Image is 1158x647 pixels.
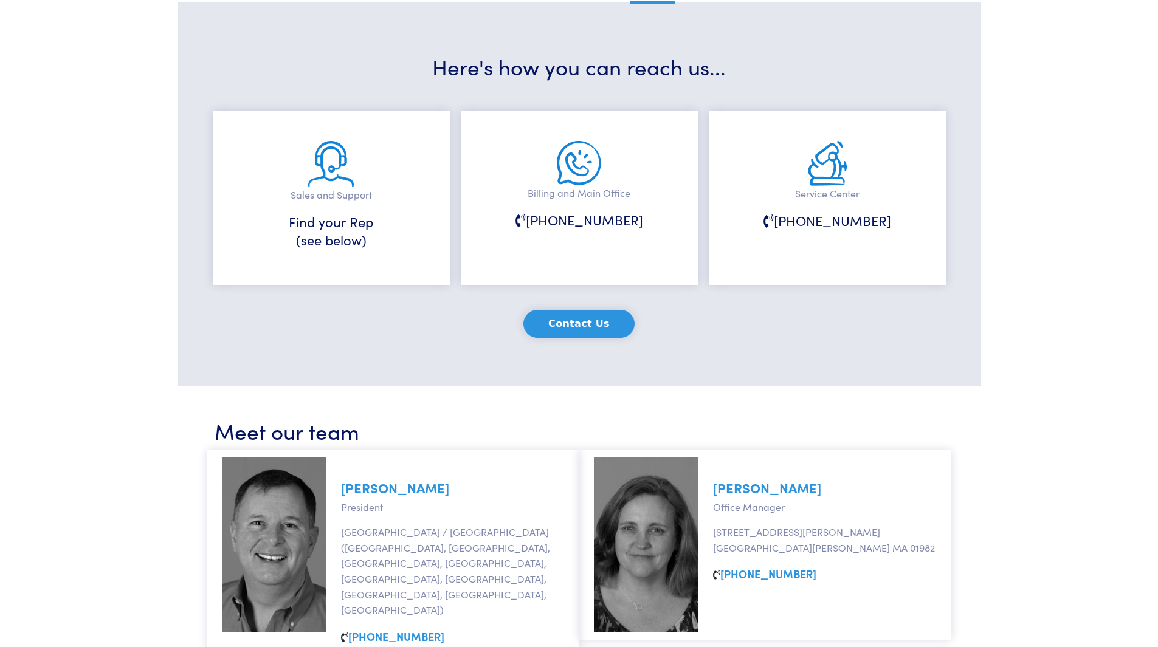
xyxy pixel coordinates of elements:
p: Office Manager [713,499,937,515]
img: sales-and-support.png [308,141,354,187]
a: [PERSON_NAME] [341,478,449,497]
p: Billing and Main Office [491,185,667,201]
h3: Meet our team [215,416,944,445]
p: President [341,499,565,515]
h6: [PHONE_NUMBER] [491,211,667,230]
a: [PHONE_NUMBER] [720,566,816,581]
h6: Find your Rep (see below) [243,213,419,250]
p: Sales and Support [243,187,419,203]
p: Service Center [739,186,915,202]
img: sarah-nickerson.jpg [594,457,698,632]
img: main-office.png [557,141,601,185]
h3: Here's how you can reach us... [215,51,944,81]
a: [PERSON_NAME] [713,478,821,497]
p: [STREET_ADDRESS][PERSON_NAME] [GEOGRAPHIC_DATA][PERSON_NAME] MA 01982 [713,524,937,555]
button: Contact Us [523,310,635,338]
h6: [PHONE_NUMBER] [739,211,915,230]
img: marc-johnson.jpg [222,457,326,632]
p: [GEOGRAPHIC_DATA] / [GEOGRAPHIC_DATA] ([GEOGRAPHIC_DATA], [GEOGRAPHIC_DATA], [GEOGRAPHIC_DATA], [... [341,524,565,618]
a: [PHONE_NUMBER] [348,629,444,644]
img: service.png [808,141,847,186]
